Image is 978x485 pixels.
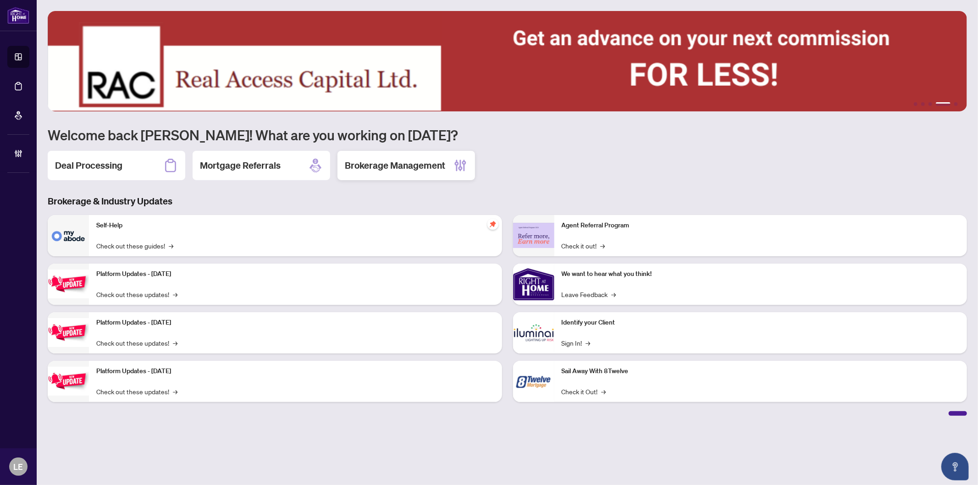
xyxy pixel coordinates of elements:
[7,7,29,24] img: logo
[562,386,606,397] a: Check it Out!→
[173,338,177,348] span: →
[48,126,967,143] h1: Welcome back [PERSON_NAME]! What are you working on [DATE]?
[96,241,173,251] a: Check out these guides!→
[513,223,554,248] img: Agent Referral Program
[48,367,89,396] img: Platform Updates - June 23, 2025
[48,215,89,256] img: Self-Help
[48,270,89,298] img: Platform Updates - July 21, 2025
[48,195,967,208] h3: Brokerage & Industry Updates
[96,338,177,348] a: Check out these updates!→
[562,338,591,348] a: Sign In!→
[936,102,950,106] button: 4
[173,289,177,299] span: →
[562,366,960,376] p: Sail Away With 8Twelve
[513,264,554,305] img: We want to hear what you think!
[96,289,177,299] a: Check out these updates!→
[345,159,445,172] h2: Brokerage Management
[513,361,554,402] img: Sail Away With 8Twelve
[55,159,122,172] h2: Deal Processing
[928,102,932,106] button: 3
[169,241,173,251] span: →
[487,219,498,230] span: pushpin
[96,386,177,397] a: Check out these updates!→
[96,220,495,231] p: Self-Help
[562,220,960,231] p: Agent Referral Program
[562,318,960,328] p: Identify your Client
[96,269,495,279] p: Platform Updates - [DATE]
[914,102,917,106] button: 1
[562,269,960,279] p: We want to hear what you think!
[954,102,958,106] button: 5
[601,241,605,251] span: →
[96,366,495,376] p: Platform Updates - [DATE]
[941,453,969,480] button: Open asap
[48,11,967,111] img: Slide 3
[48,318,89,347] img: Platform Updates - July 8, 2025
[562,241,605,251] a: Check it out!→
[921,102,925,106] button: 2
[586,338,591,348] span: →
[173,386,177,397] span: →
[96,318,495,328] p: Platform Updates - [DATE]
[612,289,616,299] span: →
[14,460,23,473] span: LE
[602,386,606,397] span: →
[562,289,616,299] a: Leave Feedback→
[200,159,281,172] h2: Mortgage Referrals
[513,312,554,353] img: Identify your Client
